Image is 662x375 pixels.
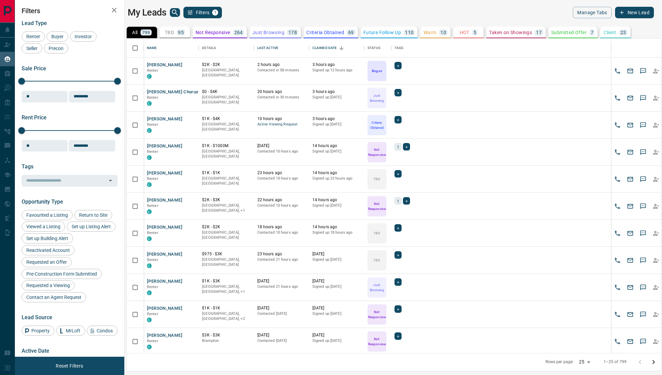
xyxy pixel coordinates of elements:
span: Lead Source [22,314,52,321]
p: Not Responsive [368,309,386,320]
span: Return to Site [77,212,110,218]
svg: Call [614,311,621,318]
svg: Sms [640,149,646,156]
p: All [132,30,137,35]
span: Renter [147,312,158,316]
svg: Sms [640,338,646,345]
p: Signed up [DATE] [312,122,361,127]
div: Tags [391,39,612,57]
div: condos.ca [147,74,152,79]
p: [DATE] [257,143,306,149]
svg: Sms [640,95,646,101]
span: Tags [22,163,33,170]
p: $1K - $1K [202,170,250,176]
button: [PERSON_NAME] [147,305,182,312]
button: [PERSON_NAME] [147,143,182,149]
p: 799 [142,30,150,35]
svg: Reallocate [653,230,659,237]
p: $1K - $1000M [202,143,250,149]
button: Reset Filters [51,360,87,372]
button: [PERSON_NAME] [147,251,182,258]
p: 3 hours ago [312,62,361,68]
span: + [397,62,399,69]
span: Buyer [49,34,66,39]
button: Call [612,255,622,265]
span: + [397,333,399,339]
p: Criteria Obtained [306,30,344,35]
span: Seller [24,46,40,51]
button: Reallocate [651,255,661,265]
div: + [394,305,402,313]
div: Name [144,39,199,57]
button: Call [612,147,622,157]
p: [GEOGRAPHIC_DATA], [GEOGRAPHIC_DATA] [202,230,250,240]
div: + [394,89,402,96]
span: + [397,116,399,123]
button: Email [625,66,635,76]
p: TBD [374,231,380,236]
p: [GEOGRAPHIC_DATA], [GEOGRAPHIC_DATA] [202,149,250,159]
p: TBD [165,30,174,35]
span: Precon [46,46,66,51]
p: 2 hours ago [257,62,306,68]
div: Claimed Date [309,39,364,57]
p: TBD [374,177,380,182]
button: Email [625,201,635,211]
p: Signed up 12 hours ago [312,68,361,73]
svg: Call [614,284,621,291]
p: [DATE] [312,278,361,284]
svg: Reallocate [653,203,659,210]
p: [DATE] [312,251,361,257]
p: North York, Toronto [202,311,250,322]
span: Rent Price [22,114,47,121]
div: Renter [22,31,45,42]
p: Taken on Showings [489,30,532,35]
p: 23 hours ago [257,251,306,257]
div: Set up Listing Alert [67,221,116,232]
div: Precon [44,43,68,53]
p: 264 [234,30,243,35]
span: Renter [147,149,158,154]
div: MrLoft [56,326,85,336]
button: SMS [638,93,648,103]
div: Seller [22,43,42,53]
p: Contacted 10 hours ago [257,176,306,181]
button: [PERSON_NAME] Chorus [147,89,199,95]
span: + [397,306,399,312]
p: Signed up 18 hours ago [312,230,361,235]
div: Last Active [257,39,278,57]
button: Call [612,201,622,211]
span: Renter [147,177,158,181]
p: 14 hours ago [312,143,361,149]
p: $2K - $2K [202,62,250,68]
p: Just Browsing [252,30,284,35]
span: + [397,252,399,258]
button: Call [612,120,622,130]
span: 1 [397,197,399,204]
svg: Call [614,257,621,264]
p: [GEOGRAPHIC_DATA], [GEOGRAPHIC_DATA] [202,68,250,78]
span: Reactivated Account [24,248,72,253]
button: Call [612,309,622,320]
p: Contacted 21 hours ago [257,284,306,289]
p: [DATE] [257,278,306,284]
svg: Call [614,68,621,74]
button: Reallocate [651,93,661,103]
button: Email [625,336,635,347]
div: + [394,332,402,340]
svg: Sms [640,122,646,128]
div: Requested a Viewing [22,280,75,290]
button: Reallocate [651,120,661,130]
button: Reallocate [651,174,661,184]
div: + [394,251,402,259]
h2: Filters [22,7,118,15]
button: Email [625,255,635,265]
p: Signed up [DATE] [312,257,361,262]
p: 178 [288,30,297,35]
span: + [397,279,399,285]
button: Email [625,309,635,320]
button: New Lead [615,7,654,18]
div: Viewed a Listing [22,221,65,232]
svg: Email [627,311,634,318]
p: Contacted 10 hours ago [257,149,306,154]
